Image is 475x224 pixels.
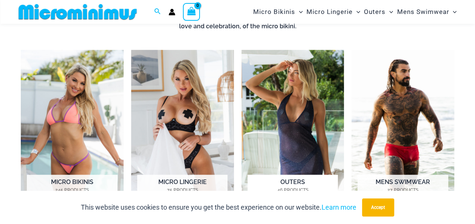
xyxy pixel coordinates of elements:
h2: Micro Bikinis [27,175,117,198]
a: Learn more [322,203,356,211]
h2: Outers [248,175,338,198]
a: OutersMenu ToggleMenu Toggle [362,2,395,21]
span: Menu Toggle [295,2,303,21]
span: Mens Swimwear [397,2,449,21]
a: Search icon link [154,7,161,17]
img: MM SHOP LOGO FLAT [15,3,140,20]
img: Outers [241,50,344,209]
nav: Site Navigation [250,1,460,23]
mark: 46 Products [248,187,338,193]
h2: Mens Swimwear [357,175,448,198]
button: Accept [362,198,394,216]
span: Menu Toggle [385,2,393,21]
mark: 27 Products [357,187,448,193]
img: Micro Lingerie [131,50,234,209]
mark: 245 Products [27,187,117,193]
a: Visit product category Micro Bikinis [21,50,124,209]
a: Micro LingerieMenu ToggleMenu Toggle [305,2,362,21]
h2: Micro Lingerie [137,175,227,198]
mark: 75 Products [137,187,227,193]
a: Account icon link [169,9,175,15]
a: Micro BikinisMenu ToggleMenu Toggle [251,2,305,21]
span: Outers [364,2,385,21]
img: Mens Swimwear [351,50,454,209]
img: Micro Bikinis [21,50,124,209]
span: Micro Lingerie [306,2,353,21]
span: Menu Toggle [353,2,360,21]
span: Menu Toggle [449,2,456,21]
a: Visit product category Mens Swimwear [351,50,454,209]
a: Mens SwimwearMenu ToggleMenu Toggle [395,2,458,21]
a: Visit product category Micro Lingerie [131,50,234,209]
a: View Shopping Cart, empty [183,3,200,20]
a: Visit product category Outers [241,50,344,209]
span: Micro Bikinis [253,2,295,21]
p: This website uses cookies to ensure you get the best experience on our website. [81,202,356,213]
